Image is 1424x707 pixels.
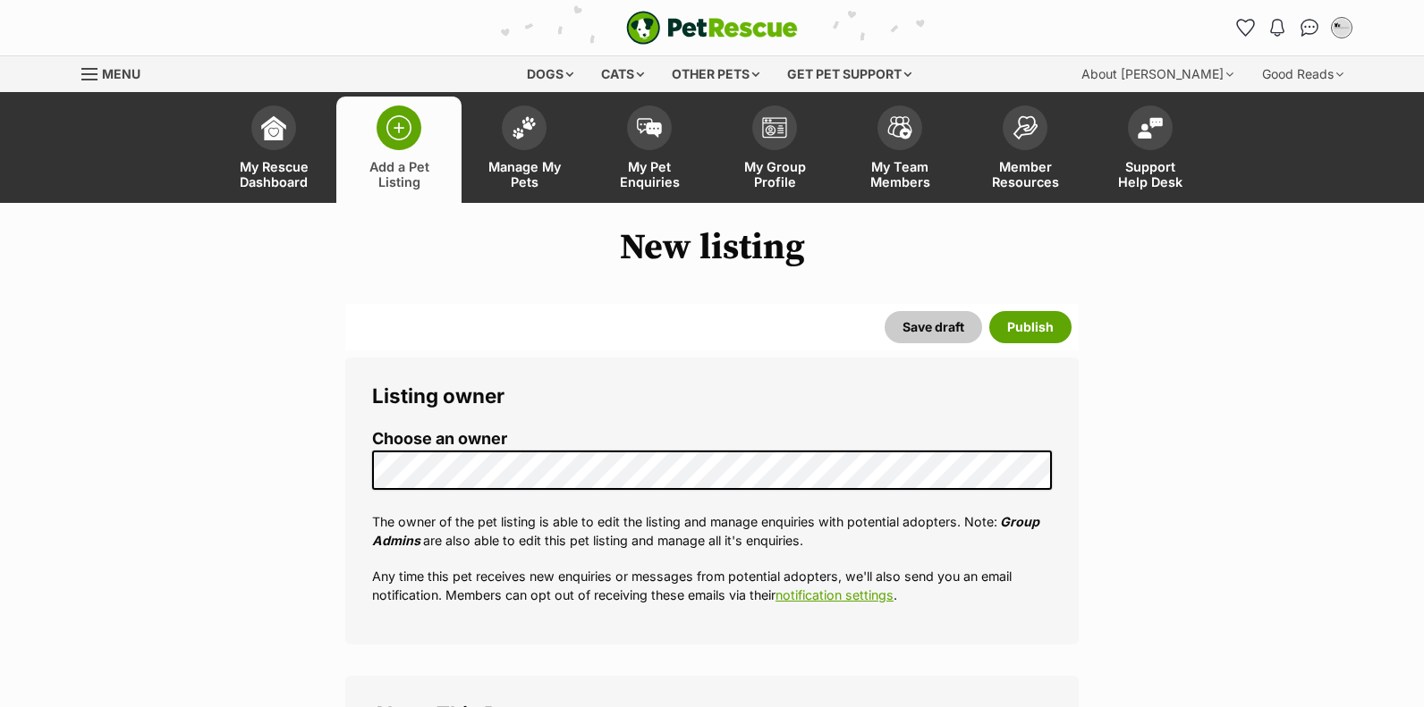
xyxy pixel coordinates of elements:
a: Favourites [1231,13,1259,42]
a: PetRescue [626,11,798,45]
span: Menu [102,66,140,81]
img: manage-my-pets-icon-02211641906a0b7f246fdf0571729dbe1e7629f14944591b6c1af311fb30b64b.svg [512,116,537,139]
button: Save draft [885,311,982,343]
button: Publish [989,311,1072,343]
div: Cats [589,56,657,92]
span: Manage My Pets [484,159,564,189]
a: Manage My Pets [462,97,587,203]
img: member-resources-icon-8e73f808a243e03378d46382f2149f9095a855e16c252ad45f914b54edf8863c.svg [1013,115,1038,139]
p: Any time this pet receives new enquiries or messages from potential adopters, we'll also send you... [372,567,1052,605]
a: Support Help Desk [1088,97,1213,203]
ul: Account quick links [1231,13,1356,42]
span: My Team Members [860,159,940,189]
span: Member Resources [985,159,1065,189]
img: group-profile-icon-3fa3cf56718a62981997c0bc7e787c4b2cf8bcc04b72c1350f741eb67cf2f40e.svg [762,117,787,139]
a: My Team Members [837,97,962,203]
span: My Pet Enquiries [609,159,690,189]
button: Notifications [1263,13,1292,42]
a: My Group Profile [712,97,837,203]
a: Add a Pet Listing [336,97,462,203]
img: Perth Chihuahua Rescue Inc profile pic [1333,19,1351,37]
img: dashboard-icon-eb2f2d2d3e046f16d808141f083e7271f6b2e854fb5c12c21221c1fb7104beca.svg [261,115,286,140]
img: pet-enquiries-icon-7e3ad2cf08bfb03b45e93fb7055b45f3efa6380592205ae92323e6603595dc1f.svg [637,118,662,138]
img: chat-41dd97257d64d25036548639549fe6c8038ab92f7586957e7f3b1b290dea8141.svg [1301,19,1319,37]
img: add-pet-listing-icon-0afa8454b4691262ce3f59096e99ab1cd57d4a30225e0717b998d2c9b9846f56.svg [386,115,411,140]
a: Menu [81,56,153,88]
label: Choose an owner [372,430,1052,449]
div: About [PERSON_NAME] [1069,56,1246,92]
img: help-desk-icon-fdf02630f3aa405de69fd3d07c3f3aa587a6932b1a1747fa1d2bba05be0121f9.svg [1138,117,1163,139]
span: Listing owner [372,383,504,408]
button: My account [1327,13,1356,42]
span: Add a Pet Listing [359,159,439,189]
a: My Pet Enquiries [587,97,712,203]
span: My Group Profile [734,159,815,189]
a: Member Resources [962,97,1088,203]
img: logo-e224e6f780fb5917bec1dbf3a21bbac754714ae5b6737aabdf751b685950b380.svg [626,11,798,45]
img: team-members-icon-5396bd8760b3fe7c0b43da4ab00e1e3bb1a5d9ba89233759b79545d2d3fc5d0d.svg [887,116,912,139]
span: Support Help Desk [1110,159,1191,189]
p: The owner of the pet listing is able to edit the listing and manage enquiries with potential adop... [372,512,1052,551]
img: notifications-46538b983faf8c2785f20acdc204bb7945ddae34d4c08c2a6579f10ce5e182be.svg [1270,19,1284,37]
div: Good Reads [1250,56,1356,92]
div: Get pet support [775,56,924,92]
a: notification settings [776,587,894,602]
span: My Rescue Dashboard [233,159,314,189]
div: Other pets [659,56,772,92]
a: Conversations [1295,13,1324,42]
div: Dogs [514,56,586,92]
a: My Rescue Dashboard [211,97,336,203]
